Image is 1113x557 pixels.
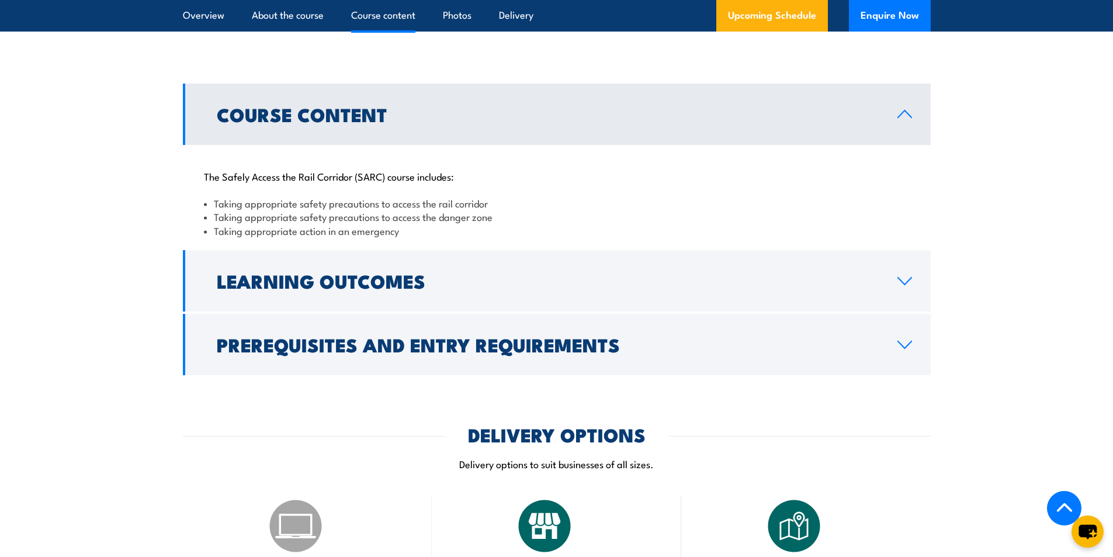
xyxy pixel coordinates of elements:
h2: Prerequisites and Entry Requirements [217,336,879,352]
h2: Course Content [217,106,879,122]
button: chat-button [1072,516,1104,548]
a: Learning Outcomes [183,250,931,312]
li: Taking appropriate safety precautions to access the danger zone [204,210,910,223]
h2: DELIVERY OPTIONS [468,426,646,442]
p: The Safely Access the Rail Corridor (SARC) course includes: [204,170,910,182]
a: Course Content [183,84,931,145]
a: Prerequisites and Entry Requirements [183,314,931,375]
li: Taking appropriate safety precautions to access the rail corridor [204,196,910,210]
h2: Learning Outcomes [217,272,879,289]
li: Taking appropriate action in an emergency [204,224,910,237]
p: Delivery options to suit businesses of all sizes. [183,457,931,470]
